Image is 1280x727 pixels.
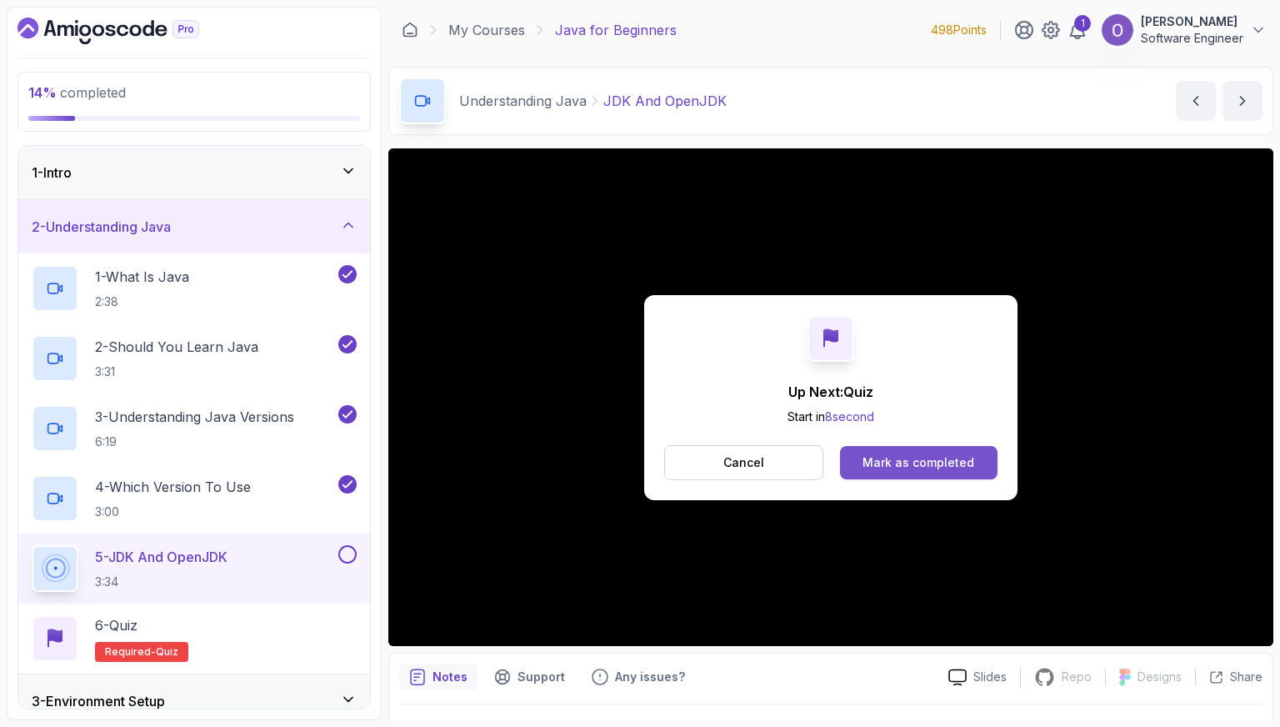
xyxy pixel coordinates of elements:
p: Any issues? [615,669,685,685]
button: 1-What Is Java2:38 [32,265,357,312]
h3: 1 - Intro [32,163,72,183]
span: quiz [156,645,178,659]
button: 5-JDK And OpenJDK3:34 [32,545,357,592]
a: Dashboard [402,22,418,38]
button: next content [1222,81,1262,121]
button: 4-Which Version To Use3:00 [32,475,357,522]
div: Mark as completed [862,454,974,471]
p: Understanding Java [459,91,587,111]
p: 498 Points [931,22,987,38]
img: user profile image [1102,14,1133,46]
p: Software Engineer [1141,30,1243,47]
p: 3 - Understanding Java Versions [95,407,294,427]
p: 3:31 [95,363,258,380]
button: 2-Understanding Java [18,200,370,253]
button: Support button [484,664,575,690]
span: completed [28,84,126,101]
p: Share [1230,669,1262,685]
h3: 2 - Understanding Java [32,217,171,237]
button: Cancel [664,445,823,480]
span: Required- [105,645,156,659]
p: Java for Beginners [555,20,677,40]
button: user profile image[PERSON_NAME]Software Engineer [1101,13,1267,47]
p: 6 - Quiz [95,615,137,635]
h3: 3 - Environment Setup [32,691,165,711]
button: Share [1195,669,1262,685]
button: 6-QuizRequired-quiz [32,615,357,662]
a: 1 [1067,20,1087,40]
a: Dashboard [17,18,237,44]
p: 5 - JDK And OpenJDK [95,547,227,567]
button: Mark as completed [840,446,997,479]
p: Designs [1137,669,1182,685]
span: 8 second [825,409,874,424]
span: 14 % [28,84,57,101]
p: 2:38 [95,293,189,310]
iframe: 5 - JDK and OpenJDK [388,148,1273,646]
a: My Courses [448,20,525,40]
p: Support [517,669,565,685]
button: notes button [399,664,477,690]
button: previous content [1176,81,1216,121]
p: 4 - Which Version To Use [95,477,251,497]
div: 1 [1074,15,1091,32]
button: 1-Intro [18,146,370,199]
p: Cancel [723,454,764,471]
p: Notes [432,669,467,685]
p: Slides [973,669,1007,685]
p: 3:00 [95,504,251,520]
p: 3:34 [95,574,227,590]
p: 2 - Should You Learn Java [95,337,258,357]
button: 3-Understanding Java Versions6:19 [32,405,357,452]
p: Repo [1062,669,1092,685]
p: 6:19 [95,434,294,450]
p: Up Next: Quiz [787,382,874,402]
button: 2-Should You Learn Java3:31 [32,335,357,382]
a: Slides [935,669,1020,686]
p: JDK And OpenJDK [603,91,727,111]
p: 1 - What Is Java [95,267,189,287]
p: [PERSON_NAME] [1141,13,1243,30]
button: Feedback button [582,664,695,690]
p: Start in [787,409,874,425]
